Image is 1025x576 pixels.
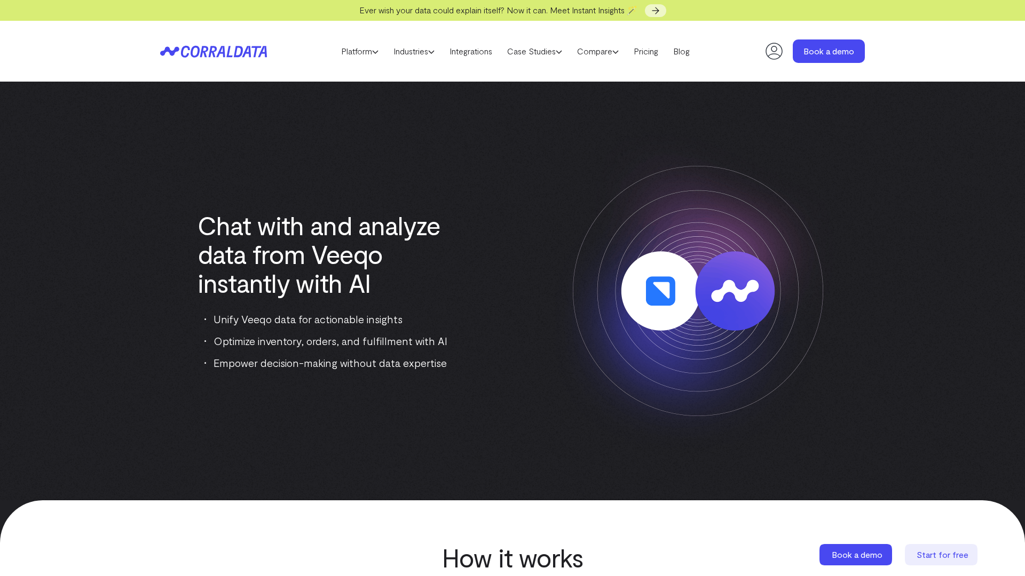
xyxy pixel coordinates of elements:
[793,39,865,63] a: Book a demo
[198,211,456,297] h1: Chat with and analyze data from Veeqo instantly with AI
[204,332,456,349] li: Optimize inventory, orders, and fulfillment with AI
[334,43,386,59] a: Platform
[570,43,626,59] a: Compare
[386,43,442,59] a: Industries
[442,43,500,59] a: Integrations
[905,544,980,565] a: Start for free
[359,5,637,15] span: Ever wish your data could explain itself? Now it can. Meet Instant Insights 🪄
[917,549,968,559] span: Start for free
[204,354,456,371] li: Empower decision-making without data expertise
[500,43,570,59] a: Case Studies
[626,43,666,59] a: Pricing
[832,549,882,559] span: Book a demo
[819,544,894,565] a: Book a demo
[328,543,697,572] h2: How it works
[204,310,456,327] li: Unify Veeqo data for actionable insights
[666,43,697,59] a: Blog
